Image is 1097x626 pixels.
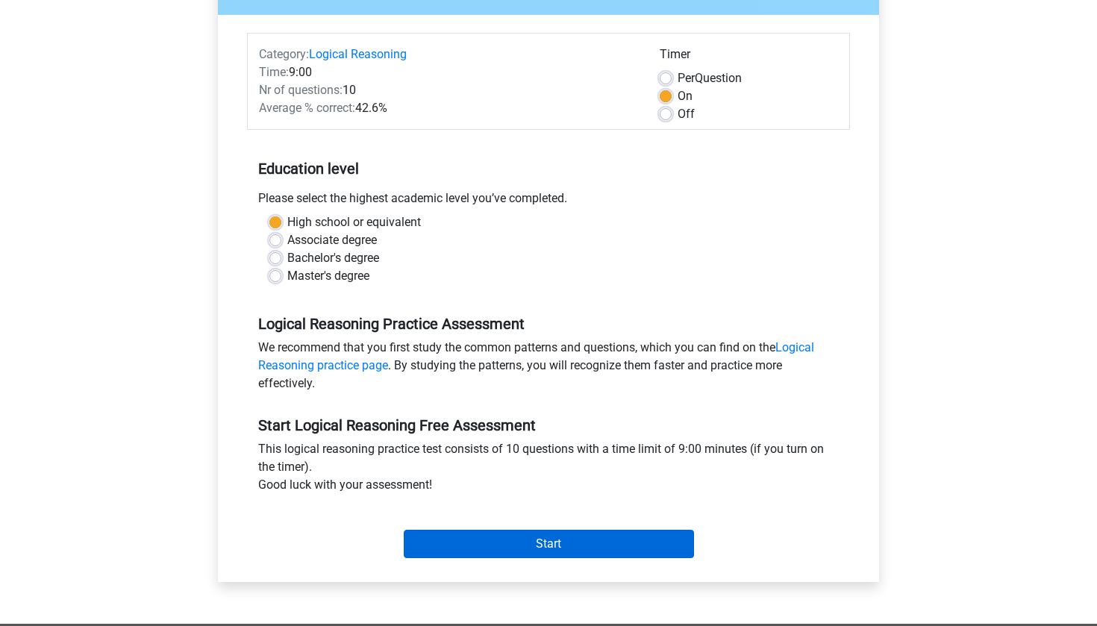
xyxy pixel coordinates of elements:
a: Logical Reasoning [309,47,407,61]
label: Off [678,105,695,123]
label: High school or equivalent [287,213,421,231]
span: Per [678,71,695,85]
div: We recommend that you first study the common patterns and questions, which you can find on the . ... [247,339,850,398]
div: Please select the highest academic level you’ve completed. [247,190,850,213]
span: Category: [259,47,309,61]
span: Average % correct: [259,101,355,115]
label: Question [678,69,742,87]
label: Associate degree [287,231,377,249]
input: Start [404,530,694,558]
div: Timer [660,46,838,69]
span: Time: [259,65,289,79]
span: Nr of questions: [259,83,343,97]
div: 42.6% [248,99,648,117]
div: This logical reasoning practice test consists of 10 questions with a time limit of 9:00 minutes (... [247,440,850,500]
div: 9:00 [248,63,648,81]
h5: Logical Reasoning Practice Assessment [258,315,839,333]
label: Bachelor's degree [287,249,379,267]
h5: Start Logical Reasoning Free Assessment [258,416,839,434]
label: Master's degree [287,267,369,285]
label: On [678,87,693,105]
div: 10 [248,81,648,99]
h5: Education level [258,154,839,184]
